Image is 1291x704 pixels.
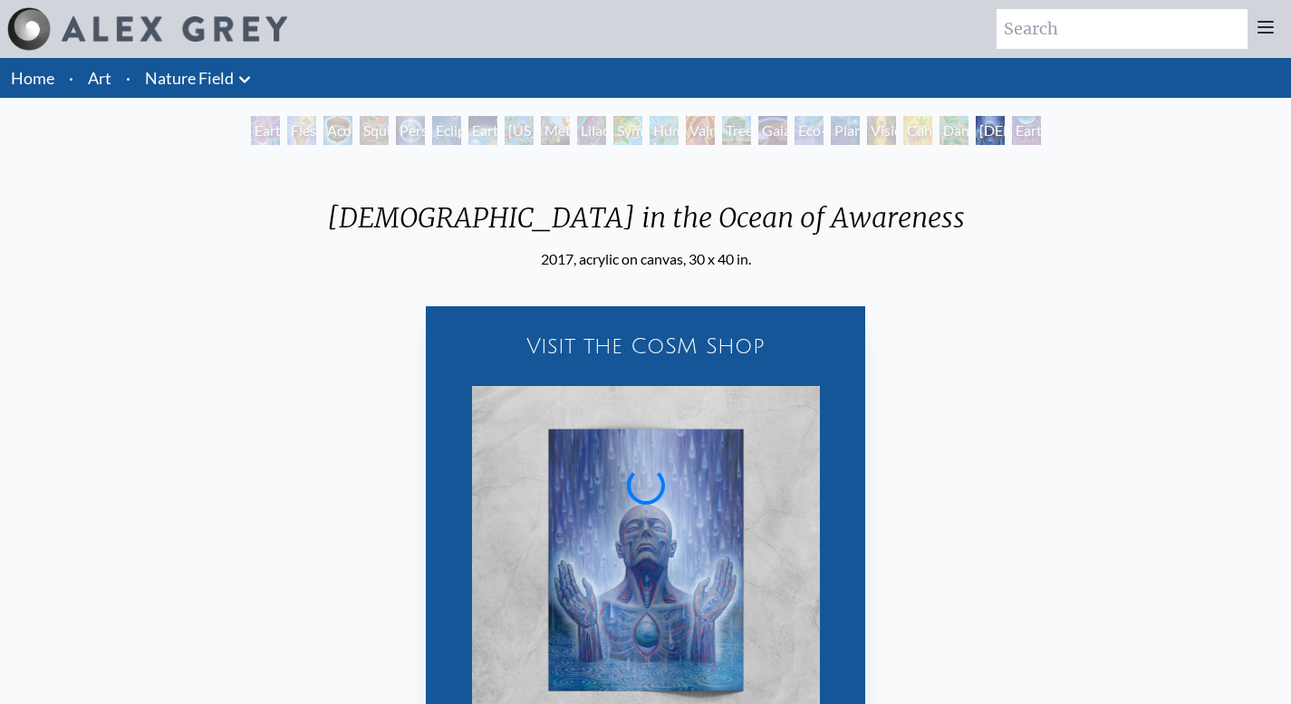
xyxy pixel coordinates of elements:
[119,58,138,98] li: ·
[577,116,606,145] div: Lilacs
[903,116,932,145] div: Cannabis Mudra
[145,65,234,91] a: Nature Field
[313,248,979,270] div: 2017, acrylic on canvas, 30 x 40 in.
[939,116,968,145] div: Dance of Cannabia
[505,116,534,145] div: [US_STATE] Song
[758,116,787,145] div: Gaia
[251,116,280,145] div: Earth Witness
[11,68,54,88] a: Home
[396,116,425,145] div: Person Planet
[997,9,1248,49] input: Search
[62,58,81,98] li: ·
[360,116,389,145] div: Squirrel
[541,116,570,145] div: Metamorphosis
[432,116,461,145] div: Eclipse
[1012,116,1041,145] div: Earthmind
[722,116,751,145] div: Tree & Person
[795,116,824,145] div: Eco-Atlas
[976,116,1005,145] div: [DEMOGRAPHIC_DATA] in the Ocean of Awareness
[88,65,111,91] a: Art
[686,116,715,145] div: Vajra Horse
[867,116,896,145] div: Vision Tree
[437,317,854,375] a: Visit the CoSM Shop
[313,201,979,248] div: [DEMOGRAPHIC_DATA] in the Ocean of Awareness
[468,116,497,145] div: Earth Energies
[831,116,860,145] div: Planetary Prayers
[323,116,352,145] div: Acorn Dream
[287,116,316,145] div: Flesh of the Gods
[650,116,679,145] div: Humming Bird
[613,116,642,145] div: Symbiosis: Gall Wasp & Oak Tree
